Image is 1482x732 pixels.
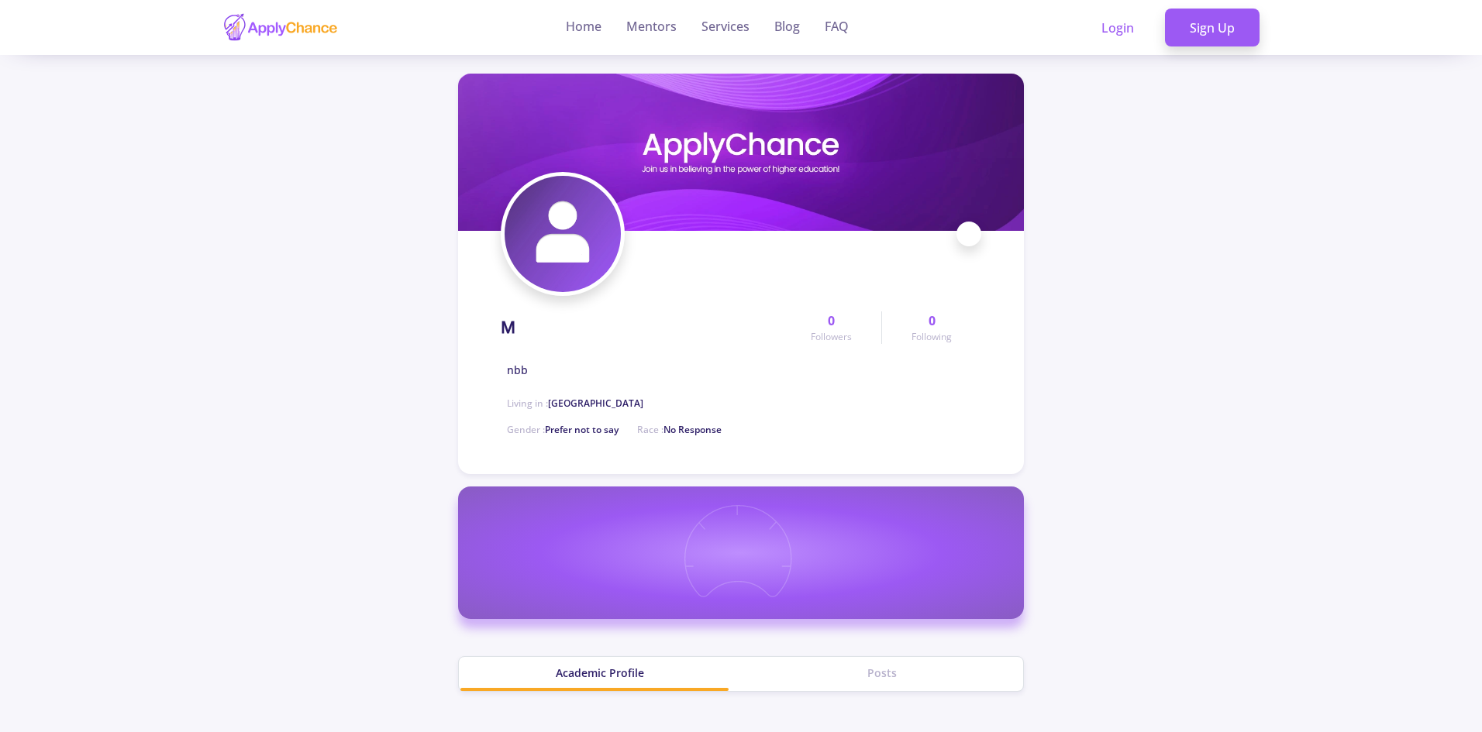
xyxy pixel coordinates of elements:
span: No Response [663,423,722,436]
a: 0Followers [781,311,881,344]
span: 0 [929,311,936,330]
span: Following [912,330,952,344]
div: Posts [741,665,1023,681]
span: [GEOGRAPHIC_DATA] [548,397,643,410]
img: Mcover image [458,74,1024,231]
span: Prefer not to say [545,423,619,436]
a: Login [1077,9,1159,47]
span: 0 [828,311,835,330]
span: nbb [507,362,528,378]
div: Academic Profile [459,665,741,681]
img: applychance logo [222,12,339,43]
a: 0Following [881,311,981,344]
a: Sign Up [1165,9,1260,47]
span: Race : [637,423,722,436]
span: Living in : [507,397,643,410]
img: Mavatar [505,176,621,292]
h1: M [501,318,515,337]
span: Gender : [507,423,619,436]
span: Followers [811,330,852,344]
